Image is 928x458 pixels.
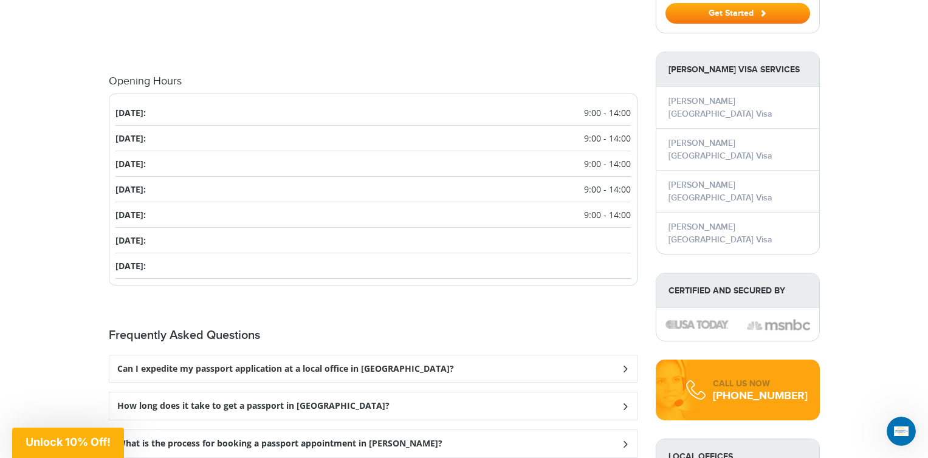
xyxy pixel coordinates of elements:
[584,106,631,119] span: 9:00 - 14:00
[115,100,631,126] li: [DATE]:
[117,364,454,374] h3: Can I expedite my passport application at a local office in [GEOGRAPHIC_DATA]?
[115,202,631,228] li: [DATE]:
[656,52,819,87] strong: [PERSON_NAME] Visa Services
[12,428,124,458] div: Unlock 10% Off!
[109,328,638,343] h2: Frequently Asked Questions
[115,177,631,202] li: [DATE]:
[115,151,631,177] li: [DATE]:
[115,228,631,253] li: [DATE]:
[117,439,442,449] h3: What is the process for booking a passport appointment in [PERSON_NAME]?
[584,183,631,196] span: 9:00 - 14:00
[109,75,638,87] h4: Opening Hours
[584,208,631,221] span: 9:00 - 14:00
[713,390,808,402] div: [PHONE_NUMBER]
[713,378,808,390] div: CALL US NOW
[584,132,631,145] span: 9:00 - 14:00
[887,417,916,446] iframe: Intercom live chat
[665,3,810,24] button: Get Started
[669,180,772,203] a: [PERSON_NAME] [GEOGRAPHIC_DATA] Visa
[115,253,631,279] li: [DATE]:
[669,138,772,161] a: [PERSON_NAME] [GEOGRAPHIC_DATA] Visa
[665,320,729,329] img: image description
[669,222,772,245] a: [PERSON_NAME] [GEOGRAPHIC_DATA] Visa
[747,318,810,332] img: image description
[26,436,111,448] span: Unlock 10% Off!
[584,157,631,170] span: 9:00 - 14:00
[656,273,819,308] strong: Certified and Secured by
[669,96,772,119] a: [PERSON_NAME] [GEOGRAPHIC_DATA] Visa
[117,401,390,411] h3: How long does it take to get a passport in [GEOGRAPHIC_DATA]?
[115,126,631,151] li: [DATE]:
